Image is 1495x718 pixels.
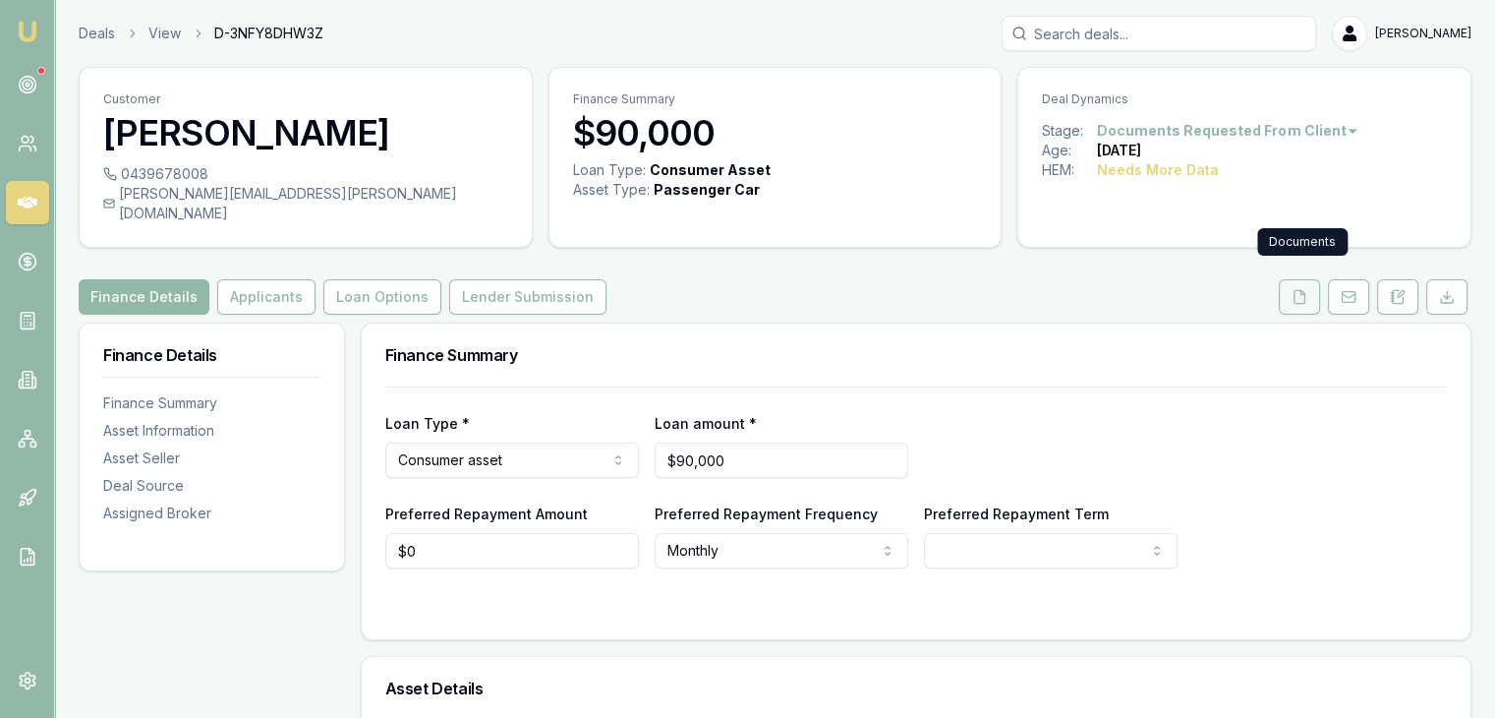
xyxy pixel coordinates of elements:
[1042,91,1447,107] p: Deal Dynamics
[449,279,606,315] button: Lender Submission
[655,415,757,432] label: Loan amount *
[103,449,320,468] div: Asset Seller
[1375,26,1471,41] span: [PERSON_NAME]
[1042,141,1097,160] div: Age:
[79,24,323,43] nav: breadcrumb
[1257,228,1348,256] div: Documents
[385,681,1447,696] h3: Asset Details
[385,506,588,522] label: Preferred Repayment Amount
[573,113,978,152] h3: $90,000
[655,443,908,478] input: $
[214,24,323,43] span: D-3NFY8DHW3Z
[1042,121,1097,141] div: Stage:
[103,393,320,413] div: Finance Summary
[1002,16,1316,51] input: Search deals
[217,279,316,315] button: Applicants
[323,279,441,315] button: Loan Options
[385,347,1447,363] h3: Finance Summary
[103,347,320,363] h3: Finance Details
[79,279,209,315] button: Finance Details
[1042,160,1097,180] div: HEM:
[573,160,646,180] div: Loan Type:
[655,506,878,522] label: Preferred Repayment Frequency
[573,91,978,107] p: Finance Summary
[650,160,771,180] div: Consumer Asset
[103,113,508,152] h3: [PERSON_NAME]
[79,24,115,43] a: Deals
[1097,121,1359,141] button: Documents Requested From Client
[445,279,610,315] a: Lender Submission
[213,279,319,315] a: Applicants
[385,533,639,568] input: $
[319,279,445,315] a: Loan Options
[103,504,320,523] div: Assigned Broker
[103,91,508,107] p: Customer
[16,20,39,43] img: emu-icon-u.png
[79,279,213,315] a: Finance Details
[924,506,1109,522] label: Preferred Repayment Term
[103,476,320,496] div: Deal Source
[103,164,508,184] div: 0439678008
[1097,160,1219,180] div: Needs More Data
[385,415,470,432] label: Loan Type *
[148,24,181,43] a: View
[103,421,320,441] div: Asset Information
[103,184,508,223] div: [PERSON_NAME][EMAIL_ADDRESS][PERSON_NAME][DOMAIN_NAME]
[654,180,760,200] div: Passenger Car
[1097,141,1141,160] div: [DATE]
[573,180,650,200] div: Asset Type :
